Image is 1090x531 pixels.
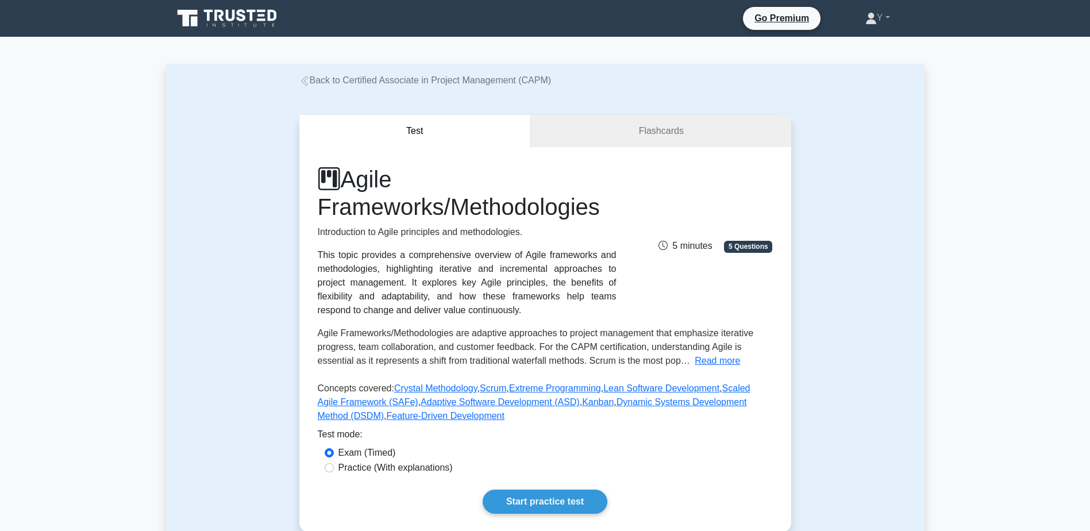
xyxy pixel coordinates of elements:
p: Introduction to Agile principles and methodologies. [318,225,617,239]
a: Adaptive Software Development (ASD) [421,397,580,407]
div: Test mode: [318,428,773,446]
a: Flashcards [531,115,791,148]
button: Read more [695,354,740,368]
a: Y [838,6,918,29]
a: Kanban [582,397,614,407]
a: Feature-Driven Development [387,411,504,421]
span: 5 minutes [658,241,712,251]
label: Practice (With explanations) [338,461,453,475]
span: 5 Questions [724,241,772,252]
a: Lean Software Development [603,383,719,393]
h1: Agile Frameworks/Methodologies [318,166,617,221]
span: Agile Frameworks/Methodologies are adaptive approaches to project management that emphasize itera... [318,328,754,365]
a: Scrum [480,383,506,393]
a: Crystal Methodology [394,383,477,393]
p: Concepts covered: , , , , , , , , [318,382,773,428]
a: Extreme Programming [509,383,601,393]
div: This topic provides a comprehensive overview of Agile frameworks and methodologies, highlighting ... [318,248,617,317]
a: Go Premium [748,11,816,25]
a: Dynamic Systems Development Method (DSDM) [318,397,747,421]
label: Exam (Timed) [338,446,396,460]
a: Start practice test [483,490,607,514]
a: Back to Certified Associate in Project Management (CAPM) [299,75,552,85]
button: Test [299,115,531,148]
